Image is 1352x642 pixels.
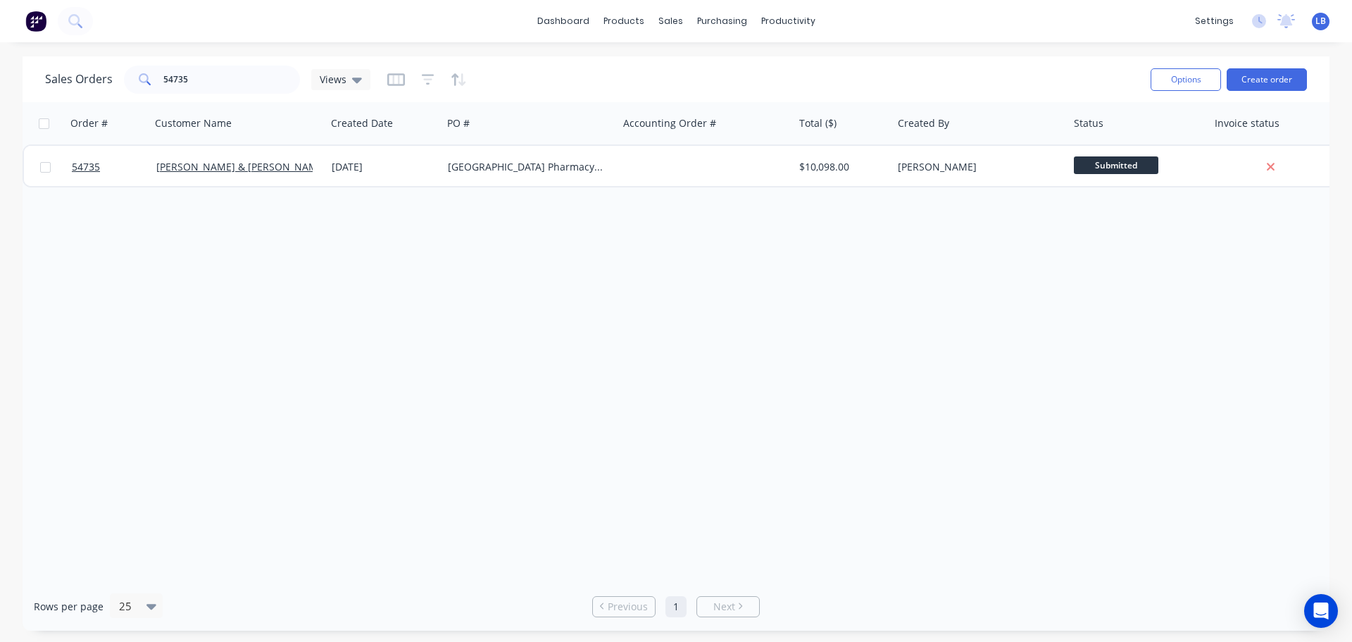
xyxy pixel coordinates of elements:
span: 54735 [72,160,100,174]
div: Created By [898,116,949,130]
h1: Sales Orders [45,73,113,86]
img: Factory [25,11,46,32]
a: 54735 [72,146,156,188]
div: sales [651,11,690,32]
ul: Pagination [587,596,765,617]
div: products [596,11,651,32]
div: Invoice status [1215,116,1279,130]
div: Customer Name [155,116,232,130]
div: $10,098.00 [799,160,882,174]
span: LB [1315,15,1326,27]
span: Previous [608,600,648,614]
a: dashboard [530,11,596,32]
span: Next [713,600,735,614]
div: Open Intercom Messenger [1304,594,1338,628]
div: PO # [447,116,470,130]
div: settings [1188,11,1241,32]
div: [GEOGRAPHIC_DATA] Pharmacy, [GEOGRAPHIC_DATA] [448,160,604,174]
div: purchasing [690,11,754,32]
button: Create order [1227,68,1307,91]
span: Submitted [1074,156,1158,174]
input: Search... [163,66,301,94]
button: Options [1151,68,1221,91]
div: productivity [754,11,822,32]
a: [PERSON_NAME] & [PERSON_NAME] Shopfitters [156,160,381,173]
div: Status [1074,116,1103,130]
div: Order # [70,116,108,130]
div: [PERSON_NAME] [898,160,1054,174]
span: Views [320,72,346,87]
a: Page 1 is your current page [665,596,687,617]
div: Created Date [331,116,393,130]
span: Rows per page [34,600,104,614]
div: Accounting Order # [623,116,716,130]
div: Total ($) [799,116,837,130]
a: Previous page [593,600,655,614]
div: [DATE] [332,160,437,174]
a: Next page [697,600,759,614]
